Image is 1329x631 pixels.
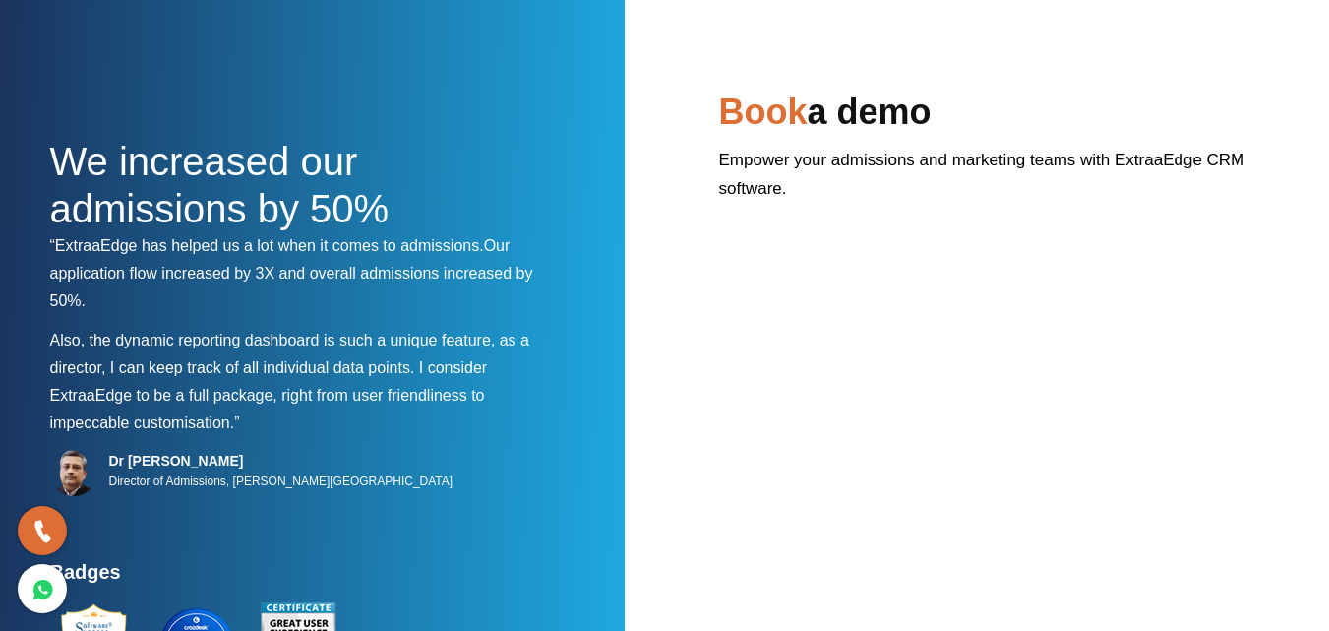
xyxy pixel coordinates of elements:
span: Book [719,92,808,132]
span: I consider ExtraaEdge to be a full package, right from user friendliness to impeccable customisat... [50,359,488,431]
span: Our application flow increased by 3X and overall admissions increased by 50%. [50,237,533,309]
span: “ExtraaEdge has helped us a lot when it comes to admissions. [50,237,484,254]
span: Also, the dynamic reporting dashboard is such a unique feature, as a director, I can keep track o... [50,332,529,376]
p: Director of Admissions, [PERSON_NAME][GEOGRAPHIC_DATA] [109,470,453,493]
h5: Dr [PERSON_NAME] [109,452,453,470]
p: Empower your admissions and marketing teams with ExtraaEdge CRM software. [719,146,1280,218]
h4: Badges [50,560,552,596]
h2: a demo [719,89,1280,146]
span: We increased our admissions by 50% [50,140,390,230]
